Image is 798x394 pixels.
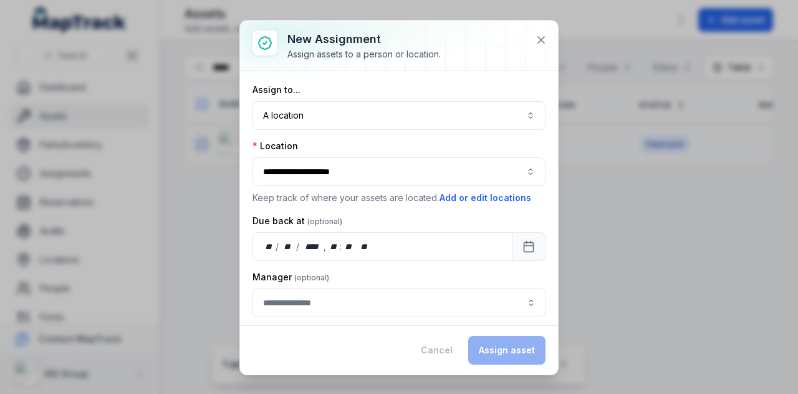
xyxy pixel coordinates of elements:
div: / [296,240,300,253]
label: Due back at [252,215,342,227]
button: Calendar [512,232,546,261]
div: Assign assets to a person or location. [287,48,441,61]
div: year, [300,240,324,253]
label: Assign to... [252,84,300,96]
h3: New assignment [287,31,441,48]
input: assignment-add:cf[907ad3fd-eed4-49d8-ad84-d22efbadc5a5]-label [252,288,546,317]
div: / [276,240,280,253]
div: : [340,240,343,253]
button: Add or edit locations [439,191,532,205]
div: day, [263,240,276,253]
button: A location [252,101,546,130]
label: Manager [252,271,329,283]
label: Location [252,140,298,152]
div: minute, [343,240,355,253]
div: am/pm, [358,240,372,253]
div: hour, [327,240,340,253]
div: month, [280,240,297,253]
p: Keep track of where your assets are located. [252,191,546,205]
div: , [324,240,327,253]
